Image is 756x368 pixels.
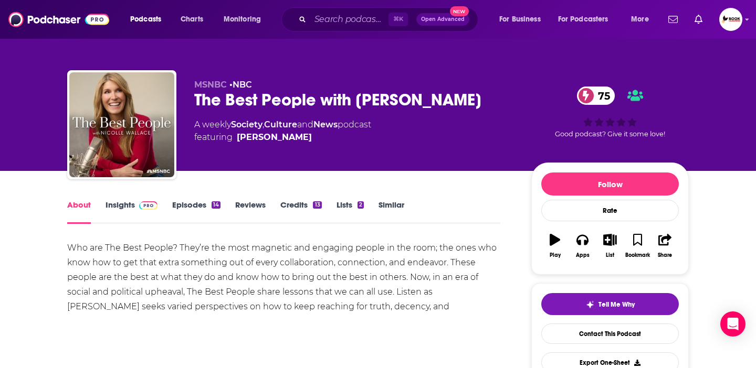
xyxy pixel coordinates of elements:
div: Bookmark [625,252,650,258]
div: Who are The Best People? They’re the most magnetic and engaging people in the room; the ones who ... [67,241,500,329]
span: For Business [499,12,541,27]
a: Credits13 [280,200,321,224]
div: 75Good podcast? Give it some love! [531,80,689,145]
div: Search podcasts, credits, & more... [291,7,488,31]
div: 2 [358,201,364,209]
a: Charts [174,11,209,28]
button: open menu [123,11,175,28]
span: Charts [181,12,203,27]
span: , [262,120,264,129]
span: and [297,120,313,129]
a: Reviews [235,200,266,224]
a: Contact This Podcast [541,323,679,344]
button: open menu [492,11,554,28]
a: Similar [379,200,404,224]
input: Search podcasts, credits, & more... [310,11,388,28]
span: More [631,12,649,27]
a: Nicolle Wallace [237,131,312,144]
button: open menu [551,11,624,28]
div: Open Intercom Messenger [720,311,745,337]
a: Show notifications dropdown [664,10,682,28]
button: Show profile menu [719,8,742,31]
img: The Best People with Nicolle Wallace [69,72,174,177]
span: Logged in as BookLaunchers [719,8,742,31]
button: Follow [541,172,679,196]
span: Podcasts [130,12,161,27]
button: List [596,227,624,265]
span: For Podcasters [558,12,608,27]
div: A weekly podcast [194,118,371,144]
button: open menu [624,11,662,28]
button: open menu [216,11,275,28]
span: featuring [194,131,371,144]
a: News [313,120,338,129]
button: Share [652,227,679,265]
span: New [450,6,469,16]
img: tell me why sparkle [586,300,594,309]
span: ⌘ K [388,13,408,26]
div: Share [658,252,672,258]
span: MSNBC [194,80,227,90]
button: Apps [569,227,596,265]
div: Apps [576,252,590,258]
img: User Profile [719,8,742,31]
a: Society [231,120,262,129]
a: NBC [233,80,252,90]
div: 14 [212,201,220,209]
div: Rate [541,200,679,221]
div: Play [550,252,561,258]
a: Lists2 [337,200,364,224]
button: Play [541,227,569,265]
button: Bookmark [624,227,651,265]
span: Good podcast? Give it some love! [555,130,665,138]
span: • [229,80,252,90]
button: Open AdvancedNew [416,13,469,26]
img: Podchaser - Follow, Share and Rate Podcasts [8,9,109,29]
span: Tell Me Why [598,300,635,309]
a: InsightsPodchaser Pro [106,200,157,224]
span: Open Advanced [421,17,465,22]
span: 75 [587,86,615,105]
a: About [67,200,91,224]
img: Podchaser Pro [139,201,157,210]
a: Culture [264,120,297,129]
button: tell me why sparkleTell Me Why [541,293,679,315]
span: Monitoring [224,12,261,27]
a: 75 [577,86,615,105]
a: Episodes14 [172,200,220,224]
a: Show notifications dropdown [690,10,707,28]
div: List [606,252,614,258]
div: 13 [313,201,321,209]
